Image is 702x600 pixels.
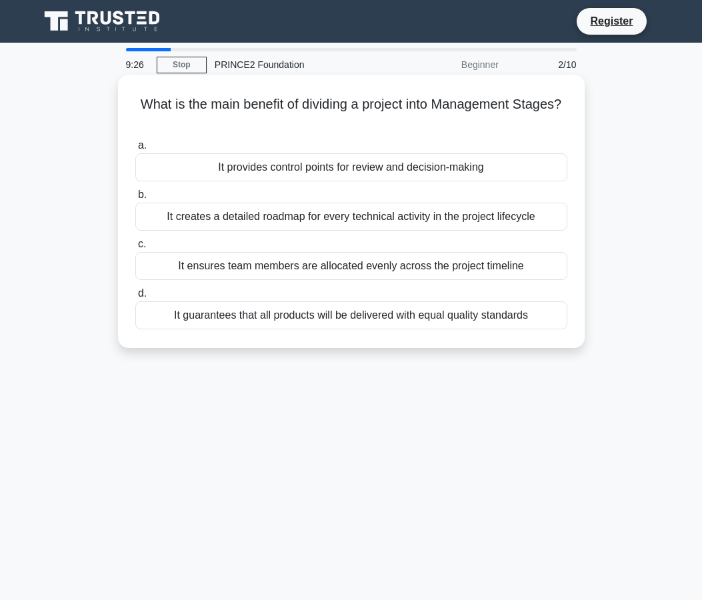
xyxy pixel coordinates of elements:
[135,252,567,280] div: It ensures team members are allocated evenly across the project timeline
[135,203,567,231] div: It creates a detailed roadmap for every technical activity in the project lifecycle
[138,189,147,200] span: b.
[138,238,146,249] span: c.
[135,153,567,181] div: It provides control points for review and decision-making
[134,96,569,129] h5: What is the main benefit of dividing a project into Management Stages?
[118,51,157,78] div: 9:26
[157,57,207,73] a: Stop
[582,13,641,29] a: Register
[207,51,390,78] div: PRINCE2 Foundation
[390,51,507,78] div: Beginner
[507,51,585,78] div: 2/10
[135,301,567,329] div: It guarantees that all products will be delivered with equal quality standards
[138,287,147,299] span: d.
[138,139,147,151] span: a.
